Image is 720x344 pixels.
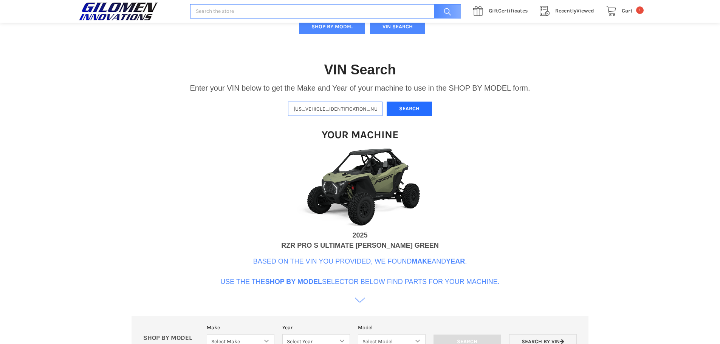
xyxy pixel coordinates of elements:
span: Certificates [489,8,528,14]
button: SHOP BY MODEL [299,20,365,34]
a: GiftCertificates [469,6,536,16]
span: Gift [489,8,498,14]
label: Make [207,324,274,332]
img: VIN Image [285,145,436,230]
h1: VIN Search [324,61,396,78]
span: Cart [622,8,633,14]
button: VIN SEARCH [370,20,425,34]
input: Search the store [190,4,461,19]
label: Model [358,324,426,332]
input: Search [430,4,461,19]
b: Make [412,258,432,265]
label: Year [282,324,350,332]
b: Shop By Model [265,278,322,285]
a: Cart 1 [602,6,644,16]
p: SHOP BY MODEL [139,334,203,342]
a: RecentlyViewed [536,6,602,16]
b: Year [446,258,465,265]
a: GILOMEN INNOVATIONS [77,2,182,21]
div: 2025 [352,230,367,241]
p: Enter your VIN below to get the Make and Year of your machine to use in the SHOP BY MODEL form. [190,82,530,94]
img: GILOMEN INNOVATIONS [77,2,160,21]
input: Enter VIN of your machine [288,102,382,116]
h1: Your Machine [322,128,398,141]
button: Search [387,102,432,116]
p: Based on the VIN you provided, we found and . Use the the selector below find parts for your mach... [220,256,500,287]
div: RZR PRO S ULTIMATE [PERSON_NAME] GREEN [281,241,438,251]
span: Recently [555,8,576,14]
span: Viewed [555,8,594,14]
span: 1 [636,6,644,14]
